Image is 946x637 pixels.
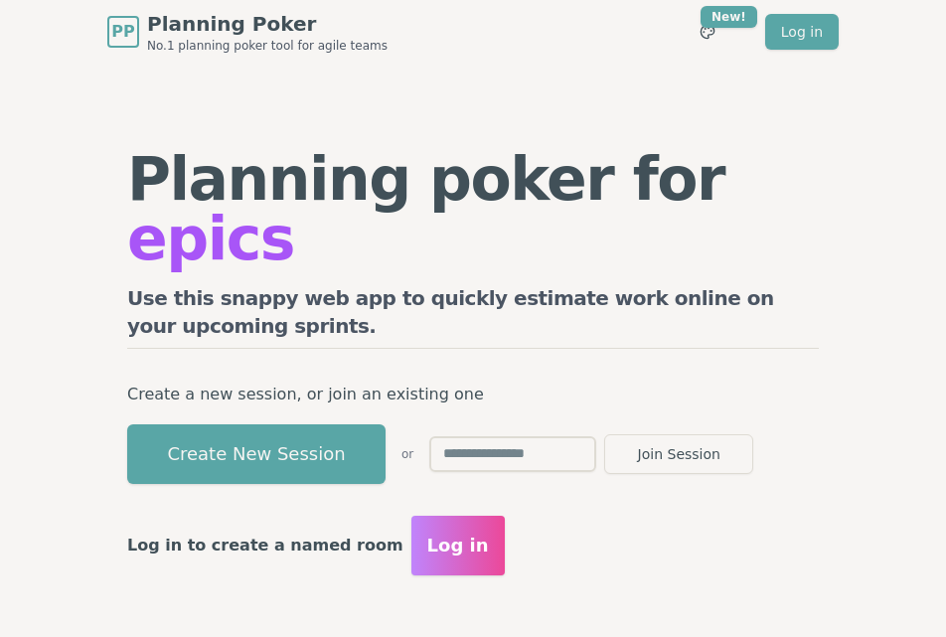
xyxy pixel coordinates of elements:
[111,20,134,44] span: PP
[147,38,388,54] span: No.1 planning poker tool for agile teams
[127,381,819,408] p: Create a new session, or join an existing one
[147,10,388,38] span: Planning Poker
[127,424,386,484] button: Create New Session
[127,532,403,559] p: Log in to create a named room
[127,149,819,268] h1: Planning poker for
[107,10,388,54] a: PPPlanning PokerNo.1 planning poker tool for agile teams
[690,14,725,50] button: New!
[701,6,757,28] div: New!
[427,532,489,559] span: Log in
[411,516,505,575] button: Log in
[127,204,294,273] span: epics
[401,446,413,462] span: or
[604,434,753,474] button: Join Session
[765,14,839,50] a: Log in
[127,284,819,349] h2: Use this snappy web app to quickly estimate work online on your upcoming sprints.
